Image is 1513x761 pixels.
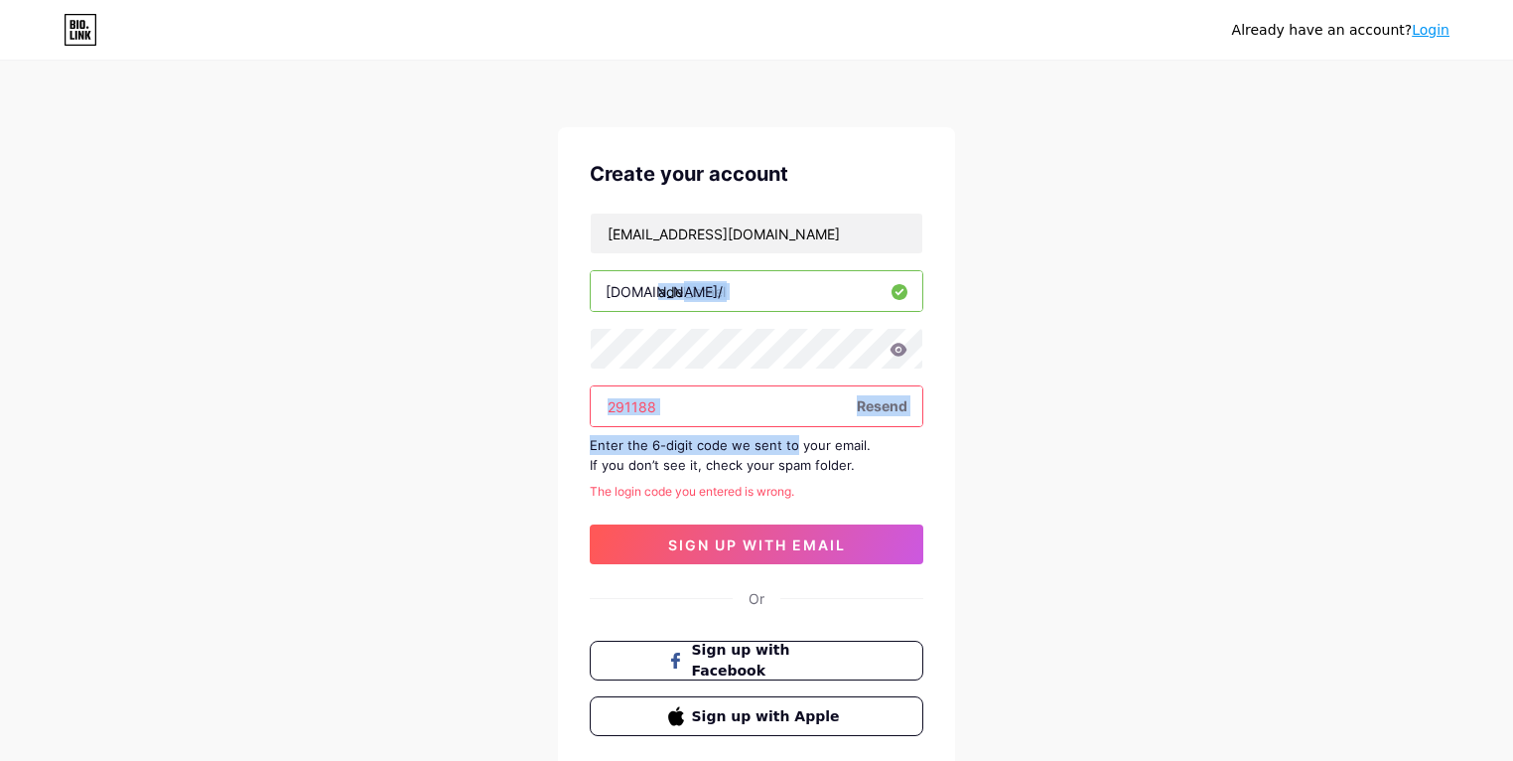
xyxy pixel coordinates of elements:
div: Or [749,588,764,609]
div: The login code you entered is wrong. [590,483,923,501]
input: Paste login code [591,386,922,426]
span: Sign up with Apple [692,706,846,727]
div: [DOMAIN_NAME]/ [606,281,723,302]
div: Create your account [590,159,923,189]
button: Sign up with Facebook [590,641,923,681]
span: Resend [857,395,907,416]
div: Already have an account? [1232,20,1449,41]
span: sign up with email [668,536,846,553]
button: sign up with email [590,525,923,564]
a: Login [1412,22,1449,38]
button: Sign up with Apple [590,696,923,736]
input: username [591,271,922,311]
input: Email [591,214,922,253]
div: Enter the 6-digit code we sent to your email. If you don’t see it, check your spam folder. [590,435,923,475]
span: Sign up with Facebook [692,640,846,682]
